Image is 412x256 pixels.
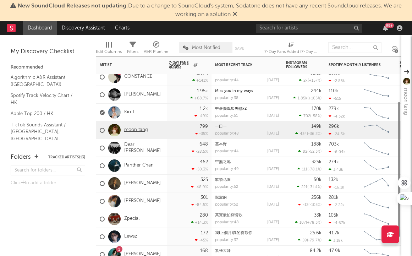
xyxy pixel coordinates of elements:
div: 3.18k [329,238,343,243]
span: -79.7 % [308,239,320,243]
div: 188k [311,142,322,147]
span: -31.4 % [308,185,320,189]
a: 其實最怕寫情歌 [215,213,242,217]
span: 702 [303,114,310,118]
div: 170k [312,107,322,111]
div: 99 + [385,23,394,28]
div: -84.5 % [191,202,208,207]
div: [DATE] [267,185,279,189]
div: [DATE] [267,114,279,118]
div: 緊張大師 [215,249,279,253]
div: -16.1k [329,185,344,190]
span: 82 [303,150,307,154]
div: A&R Pipeline [144,48,169,56]
div: 132k [329,178,338,182]
a: Discovery Assistant [57,21,110,35]
svg: Chart title [361,139,392,157]
div: -2.22k [329,203,345,207]
div: 1.2k [200,107,208,111]
div: -24.5k [329,132,345,136]
a: [PERSON_NAME] [124,92,161,98]
span: +78.3 % [307,221,320,225]
div: Filters [127,48,138,56]
span: 2k [303,79,308,83]
svg: Chart title [361,210,392,228]
div: [DATE] [267,203,279,207]
a: Dear [PERSON_NAME] [124,142,164,154]
div: [DATE] [267,96,279,100]
a: Lewsz [124,234,137,240]
div: Most Recent Track [215,63,268,67]
div: ( ) [299,78,322,83]
div: 41.7k [329,231,340,235]
div: 空無之地 [215,160,279,164]
a: 空無之地 [215,160,231,164]
input: Search... [328,42,381,53]
div: +141 % [192,78,208,83]
div: popularity: 48 [215,220,239,224]
span: +105 % [308,97,320,100]
span: -58 % [311,114,320,118]
a: Spotify Track Velocity Chart / HK [11,92,78,106]
div: popularity: 52 [215,203,238,207]
div: 基本野 [215,142,279,146]
div: Edit Columns [96,48,122,56]
a: moon tang [124,127,148,133]
svg: Chart title [361,157,392,175]
div: 149k [311,124,322,129]
a: Charts [110,21,134,35]
span: Dismiss [233,12,237,17]
div: 47.9k [329,249,340,253]
a: Apple Top 200 / HK [11,110,78,118]
div: 462 [200,160,208,164]
div: 703k [329,142,339,147]
div: -48.9 % [191,185,208,189]
div: 25.6k [310,231,322,235]
div: Miss you in my ways [215,89,279,93]
div: -6.04k [329,149,346,154]
div: popularity: 44 [215,149,239,153]
div: -4.32k [329,114,345,119]
div: -515 [329,96,341,101]
div: 279k [329,107,339,111]
div: 648 [199,142,208,147]
svg: Chart title [361,86,392,104]
div: Filters [127,39,138,59]
div: Instagram Followers [286,61,311,69]
svg: Chart title [361,175,392,192]
a: Kiri T [124,109,135,115]
div: [DATE] [267,220,279,224]
div: -35 % [195,131,208,136]
span: 434 [300,132,307,136]
div: 7-Day Fans Added (7-Day Fans Added) [264,48,318,56]
div: -28.5 % [192,149,208,154]
span: -52.3 % [308,150,320,154]
div: 3.43k [329,167,343,172]
div: 33k [314,213,322,218]
span: -12 [303,203,308,207]
a: 歌頓花園 [215,178,231,182]
div: 799 [200,124,208,129]
div: 325k [312,160,322,164]
div: 168 [200,249,208,253]
div: Edit Columns [96,39,122,59]
div: 歌頓花園 [215,178,279,182]
div: [DATE] [267,78,279,82]
div: 一口一 [215,125,279,129]
a: 親愛的 [215,196,227,200]
span: 107 [300,221,306,225]
div: 110k [329,89,338,93]
div: Artist [100,63,153,67]
div: popularity: 51 [215,114,238,118]
svg: Chart title [361,192,392,210]
div: moon tang [401,88,410,115]
div: 280 [200,213,208,218]
a: Panther Chan [124,163,154,169]
span: 111 [302,168,307,171]
div: [DATE] [267,132,279,136]
div: ( ) [299,114,322,118]
a: 緊張大師 [215,249,231,253]
button: Tracked Artists(13) [48,156,85,159]
div: 325 [200,178,208,182]
div: 296k [329,124,339,129]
